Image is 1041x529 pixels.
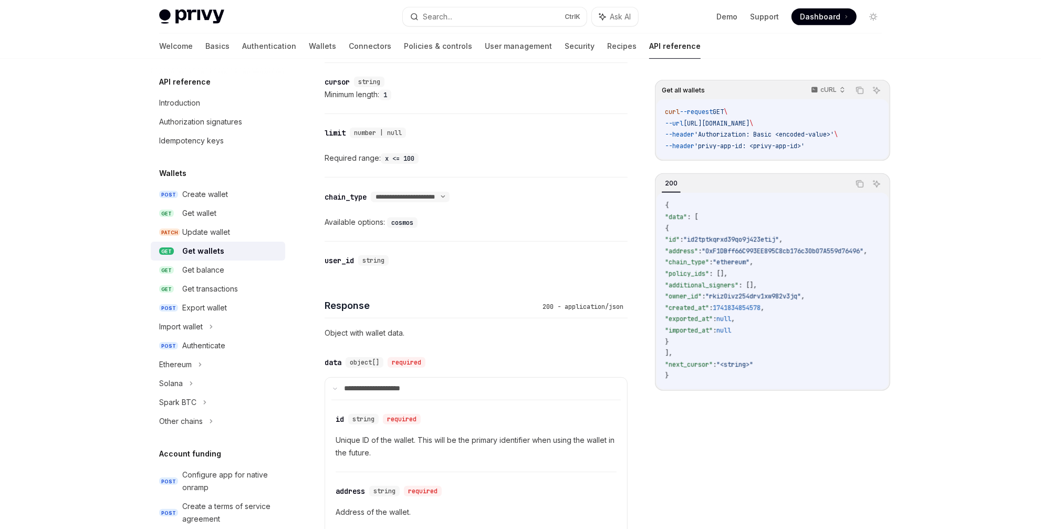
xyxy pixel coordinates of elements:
[565,34,595,59] a: Security
[610,12,631,22] span: Ask AI
[716,360,753,369] span: "<string>"
[182,188,228,201] div: Create wallet
[738,281,757,289] span: : [],
[182,500,279,525] div: Create a terms of service agreement
[159,266,174,274] span: GET
[159,342,178,350] span: POST
[665,326,713,335] span: "imported_at"
[687,213,698,221] span: : [
[325,128,346,138] div: limit
[709,304,713,312] span: :
[151,185,285,204] a: POSTCreate wallet
[702,292,705,300] span: :
[325,357,341,368] div: data
[381,153,419,164] code: x <= 100
[336,506,617,518] p: Address of the wallet.
[665,315,713,323] span: "exported_at"
[665,235,680,244] span: "id"
[404,486,442,496] div: required
[863,247,867,255] span: ,
[159,210,174,217] span: GET
[665,349,672,357] span: ],
[159,34,193,59] a: Welcome
[716,326,731,335] span: null
[151,261,285,279] a: GETGet balance
[665,213,687,221] span: "data"
[665,281,738,289] span: "additional_signers"
[182,469,279,494] div: Configure app for native onramp
[702,247,863,255] span: "0xF1DBff66C993EE895C8cb176c30b07A559d76496"
[750,12,779,22] a: Support
[325,255,354,266] div: user_id
[325,88,628,101] div: Minimum length:
[834,130,838,139] span: \
[665,224,669,233] span: {
[159,478,178,485] span: POST
[709,269,727,278] span: : [],
[800,12,840,22] span: Dashboard
[694,130,834,139] span: 'Authorization: Basic <encoded-value>'
[151,204,285,223] a: GETGet wallet
[159,97,200,109] div: Introduction
[159,167,186,180] h5: Wallets
[801,292,805,300] span: ,
[151,298,285,317] a: POSTExport wallet
[358,78,380,86] span: string
[665,304,709,312] span: "created_at"
[336,434,617,459] p: Unique ID of the wallet. This will be the primary identifier when using the wallet in the future.
[709,258,713,266] span: :
[159,229,180,236] span: PATCH
[538,302,628,312] div: 200 - application/json
[865,8,882,25] button: Toggle dark mode
[665,269,709,278] span: "policy_ids"
[749,258,753,266] span: ,
[182,283,238,295] div: Get transactions
[159,358,192,371] div: Ethereum
[151,465,285,497] a: POSTConfigure app for native onramp
[665,338,669,346] span: }
[665,119,683,128] span: --url
[325,327,628,339] p: Object with wallet data.
[325,216,628,229] div: Available options:
[649,34,701,59] a: API reference
[242,34,296,59] a: Authentication
[713,326,716,335] span: :
[779,235,783,244] span: ,
[309,34,336,59] a: Wallets
[665,201,669,210] span: {
[151,242,285,261] a: GETGet wallets
[336,486,365,496] div: address
[325,192,367,202] div: chain_type
[151,131,285,150] a: Idempotency keys
[205,34,230,59] a: Basics
[159,320,203,333] div: Import wallet
[713,315,716,323] span: :
[665,371,669,380] span: }
[565,13,580,21] span: Ctrl K
[387,217,418,228] code: cosmos
[853,177,867,191] button: Copy the contents from the code block
[151,497,285,528] a: POSTCreate a terms of service agreement
[805,81,850,99] button: cURL
[404,34,472,59] a: Policies & controls
[665,130,694,139] span: --header
[665,292,702,300] span: "owner_id"
[352,415,374,423] span: string
[159,116,242,128] div: Authorization signatures
[485,34,552,59] a: User management
[403,7,587,26] button: Search...CtrlK
[423,11,452,23] div: Search...
[662,86,705,95] span: Get all wallets
[761,304,764,312] span: ,
[159,304,178,312] span: POST
[159,191,178,199] span: POST
[362,256,384,265] span: string
[698,247,702,255] span: :
[731,315,735,323] span: ,
[713,108,724,116] span: GET
[151,336,285,355] a: POSTAuthenticate
[665,258,709,266] span: "chain_type"
[182,226,230,238] div: Update wallet
[159,509,178,517] span: POST
[159,448,221,460] h5: Account funding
